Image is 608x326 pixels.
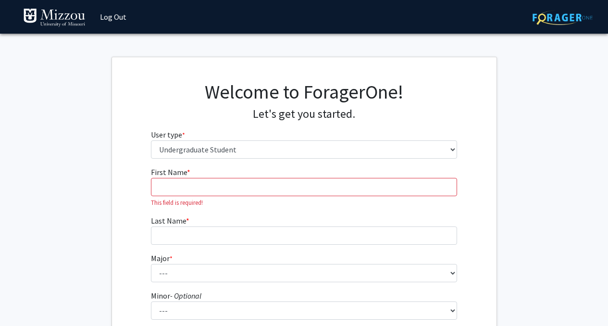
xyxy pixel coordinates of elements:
[151,252,173,264] label: Major
[7,283,41,319] iframe: Chat
[151,290,201,301] label: Minor
[23,8,86,27] img: University of Missouri Logo
[151,107,457,121] h4: Let's get you started.
[170,291,201,301] i: - Optional
[533,10,593,25] img: ForagerOne Logo
[151,216,186,226] span: Last Name
[151,167,187,177] span: First Name
[151,198,457,207] p: This field is required!
[151,129,185,140] label: User type
[151,80,457,103] h1: Welcome to ForagerOne!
